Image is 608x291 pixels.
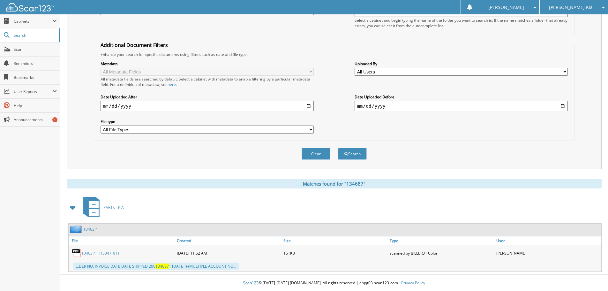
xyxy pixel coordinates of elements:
[302,148,330,160] button: Clear
[101,61,314,66] label: Metadata
[69,236,175,245] a: File
[338,148,367,160] button: Search
[355,101,568,111] input: end
[79,195,124,220] a: PARTS - KIA
[355,61,568,66] label: Uploaded By
[355,18,568,28] div: Select a cabinet and begin typing the name of the folder you want to search in. If the name match...
[14,47,57,52] span: Scan
[282,247,388,259] div: 161KB
[243,280,259,286] span: Scan123
[14,75,57,80] span: Bookmarks
[103,205,124,210] span: PARTS - KIA
[97,52,571,57] div: Enhance your search for specific documents using filters such as date and file type.
[101,101,314,111] input: start
[60,275,608,291] div: © [DATE]-[DATE] [DOMAIN_NAME]. All rights reserved | appg03-scan123-com |
[101,76,314,87] div: All metadata fields are searched by default. Select a cabinet with metadata to enable filtering b...
[14,33,56,38] span: Search
[401,280,425,286] a: Privacy Policy
[72,248,81,258] img: PDF.png
[81,250,120,256] a: 10463P__115047_011
[6,3,54,11] img: scan123-logo-white.svg
[549,5,593,9] span: [PERSON_NAME] Kia
[73,263,239,270] div: ...DER NO. INVOICE DATE DATE SHIPPED 200 1 [DATE] ♦♦MULTIPLE ACCOUNT NO...
[70,225,83,233] img: folder2.png
[155,264,169,269] span: 134687
[388,236,495,245] a: Type
[282,236,388,245] a: Size
[168,82,176,87] a: here
[14,103,57,108] span: Help
[14,89,52,94] span: User Reports
[576,260,608,291] iframe: Chat Widget
[97,42,171,49] legend: Additional Document Filters
[355,94,568,100] label: Date Uploaded Before
[495,247,601,259] div: [PERSON_NAME]
[83,226,97,232] a: 10463P
[67,179,602,188] div: Matches found for "134687"
[388,247,495,259] div: scanned by BILLER01 Color
[14,61,57,66] span: Reminders
[52,117,57,122] div: 1
[175,236,282,245] a: Created
[101,119,314,124] label: File type
[488,5,524,9] span: [PERSON_NAME]
[14,19,52,24] span: Cabinets
[101,94,314,100] label: Date Uploaded After
[14,117,57,122] span: Announcements
[495,236,601,245] a: User
[175,247,282,259] div: [DATE] 11:52 AM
